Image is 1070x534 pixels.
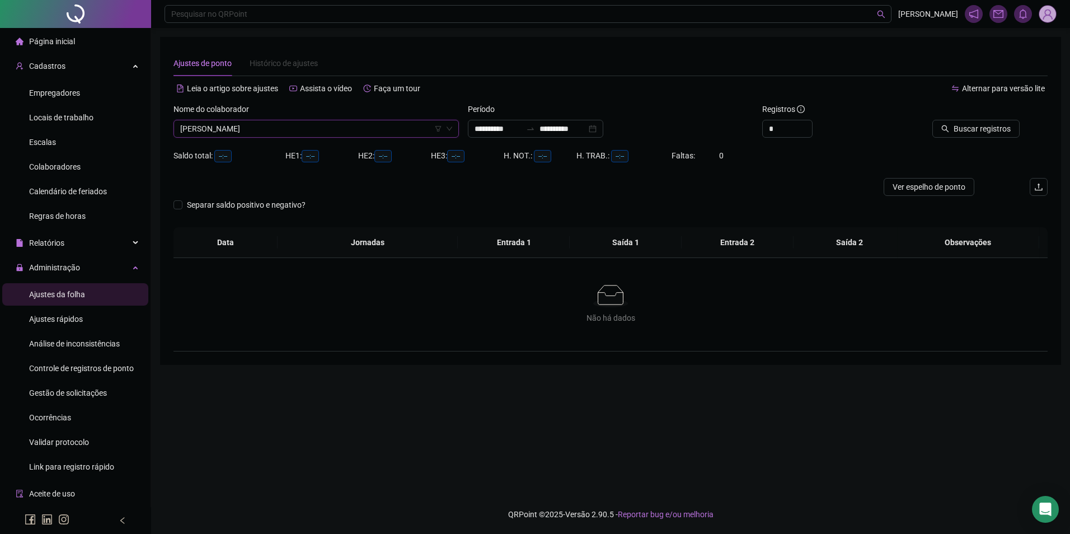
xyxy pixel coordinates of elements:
[468,103,502,115] label: Período
[458,227,570,258] th: Entrada 1
[358,149,431,162] div: HE 2:
[897,227,1039,258] th: Observações
[672,151,697,160] span: Faltas:
[285,149,358,162] div: HE 1:
[447,150,464,162] span: --:--
[1032,496,1059,523] div: Open Intercom Messenger
[504,149,576,162] div: H. NOT.:
[180,120,452,137] span: LAURENA PITA LOPES
[618,510,714,519] span: Reportar bug e/ou melhoria
[29,339,120,348] span: Análise de inconsistências
[932,120,1020,138] button: Buscar registros
[1039,6,1056,22] img: 92745
[526,124,535,133] span: to
[29,413,71,422] span: Ocorrências
[446,125,453,132] span: down
[993,9,1003,19] span: mail
[884,178,974,196] button: Ver espelho de ponto
[278,227,458,258] th: Jornadas
[29,212,86,221] span: Regras de horas
[794,227,905,258] th: Saída 2
[119,517,126,524] span: left
[893,181,965,193] span: Ver espelho de ponto
[611,150,628,162] span: --:--
[941,125,949,133] span: search
[363,85,371,92] span: history
[173,103,256,115] label: Nome do colaborador
[431,149,504,162] div: HE 3:
[526,124,535,133] span: swap-right
[187,84,278,93] span: Leia o artigo sobre ajustes
[29,62,65,71] span: Cadastros
[29,113,93,122] span: Locais de trabalho
[300,84,352,93] span: Assista o vídeo
[29,238,64,247] span: Relatórios
[29,388,107,397] span: Gestão de solicitações
[16,264,24,271] span: lock
[250,59,318,68] span: Histórico de ajustes
[374,150,392,162] span: --:--
[962,84,1045,93] span: Alternar para versão lite
[16,239,24,247] span: file
[214,150,232,162] span: --:--
[29,138,56,147] span: Escalas
[173,149,285,162] div: Saldo total:
[797,105,805,113] span: info-circle
[29,88,80,97] span: Empregadores
[176,85,184,92] span: file-text
[41,514,53,525] span: linkedin
[898,8,958,20] span: [PERSON_NAME]
[719,151,724,160] span: 0
[762,103,805,115] span: Registros
[182,199,310,211] span: Separar saldo positivo e negativo?
[29,263,80,272] span: Administração
[29,438,89,447] span: Validar protocolo
[25,514,36,525] span: facebook
[1034,182,1043,191] span: upload
[173,59,232,68] span: Ajustes de ponto
[16,490,24,498] span: audit
[29,290,85,299] span: Ajustes da folha
[29,187,107,196] span: Calendário de feriados
[289,85,297,92] span: youtube
[969,9,979,19] span: notification
[374,84,420,93] span: Faça um tour
[1018,9,1028,19] span: bell
[29,462,114,471] span: Link para registro rápido
[29,162,81,171] span: Colaboradores
[906,236,1030,249] span: Observações
[302,150,319,162] span: --:--
[954,123,1011,135] span: Buscar registros
[16,62,24,70] span: user-add
[29,489,75,498] span: Aceite de uso
[877,10,885,18] span: search
[570,227,682,258] th: Saída 1
[682,227,794,258] th: Entrada 2
[29,37,75,46] span: Página inicial
[173,227,278,258] th: Data
[576,149,672,162] div: H. TRAB.:
[435,125,442,132] span: filter
[58,514,69,525] span: instagram
[534,150,551,162] span: --:--
[29,315,83,324] span: Ajustes rápidos
[151,495,1070,534] footer: QRPoint © 2025 - 2.90.5 -
[16,38,24,45] span: home
[187,312,1034,324] div: Não há dados
[29,364,134,373] span: Controle de registros de ponto
[565,510,590,519] span: Versão
[951,85,959,92] span: swap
